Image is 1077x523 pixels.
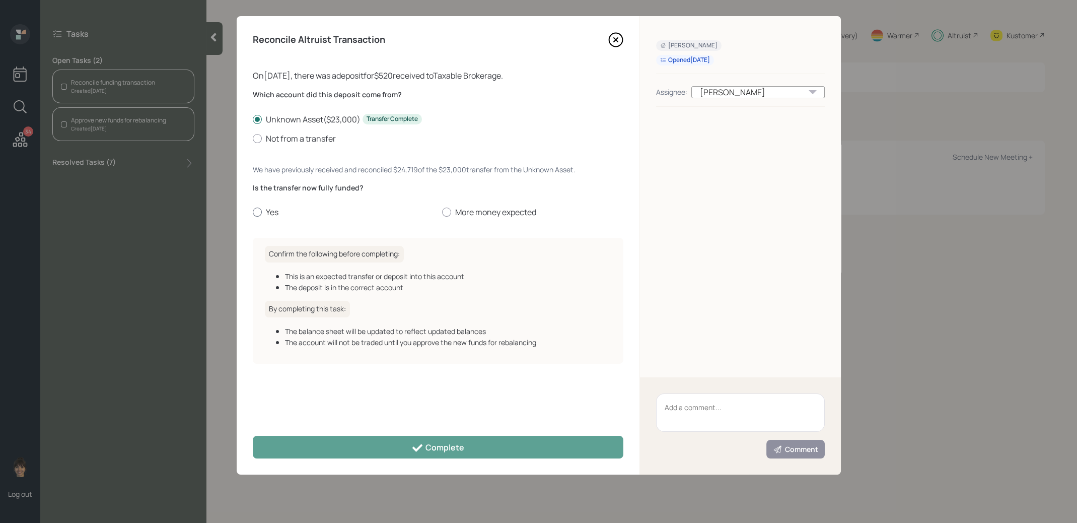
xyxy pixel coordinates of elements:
label: Not from a transfer [253,133,623,144]
label: More money expected [442,207,623,218]
label: Which account did this deposit come from? [253,90,623,100]
div: We have previously received and reconciled $24,719 of the $23,000 transfer from the Unknown Asset . [253,164,623,175]
div: [PERSON_NAME] [660,41,717,50]
label: Yes [253,207,434,218]
label: Is the transfer now fully funded? [253,183,623,193]
div: Complete [411,442,464,454]
button: Complete [253,436,623,459]
button: Comment [766,440,825,459]
div: Transfer Complete [367,115,418,123]
div: Opened [DATE] [660,56,710,64]
div: Assignee: [656,87,687,97]
div: The account will not be traded until you approve the new funds for rebalancing [285,337,611,348]
div: Comment [773,444,818,454]
div: The balance sheet will be updated to reflect updated balances [285,326,611,337]
h6: By completing this task: [265,301,350,317]
div: This is an expected transfer or deposit into this account [285,271,611,282]
div: On [DATE] , there was a deposit for $520 received to Taxable Brokerage . [253,70,623,82]
div: [PERSON_NAME] [691,86,825,98]
h4: Reconcile Altruist Transaction [253,34,385,45]
label: Unknown Asset ( $23,000 ) [253,114,623,125]
h6: Confirm the following before completing: [265,246,404,263]
div: The deposit is in the correct account [285,282,611,293]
